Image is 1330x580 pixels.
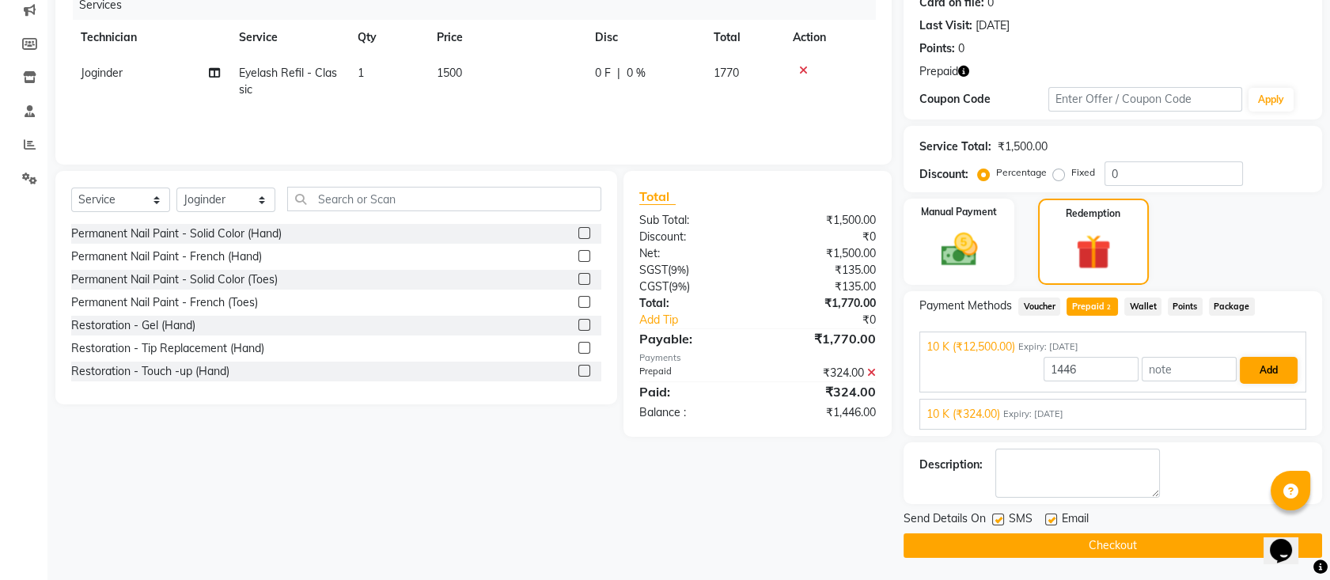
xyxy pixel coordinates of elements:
[71,363,229,380] div: Restoration - Touch -up (Hand)
[627,65,646,82] span: 0 %
[1065,230,1122,274] img: _gift.svg
[1209,298,1255,316] span: Package
[919,166,968,183] div: Discount:
[930,229,989,271] img: _cash.svg
[976,17,1010,34] div: [DATE]
[585,20,704,55] th: Disc
[81,66,123,80] span: Joginder
[758,212,889,229] div: ₹1,500.00
[627,229,758,245] div: Discount:
[926,406,1000,423] span: 10 K (₹324.00)
[627,279,758,295] div: ( )
[627,382,758,401] div: Paid:
[919,91,1048,108] div: Coupon Code
[672,280,687,293] span: 9%
[1168,298,1203,316] span: Points
[71,294,258,311] div: Permanent Nail Paint - French (Toes)
[639,351,876,365] div: Payments
[919,457,983,473] div: Description:
[617,65,620,82] span: |
[348,20,427,55] th: Qty
[1009,510,1033,530] span: SMS
[758,329,889,348] div: ₹1,770.00
[904,533,1322,558] button: Checkout
[639,279,669,294] span: CGST
[287,187,601,211] input: Search or Scan
[358,66,364,80] span: 1
[904,510,986,530] span: Send Details On
[1071,165,1095,180] label: Fixed
[1142,357,1237,381] input: note
[437,66,462,80] span: 1500
[595,65,611,82] span: 0 F
[921,205,997,219] label: Manual Payment
[627,329,758,348] div: Payable:
[671,263,686,276] span: 9%
[627,262,758,279] div: ( )
[758,404,889,421] div: ₹1,446.00
[919,40,955,57] div: Points:
[958,40,964,57] div: 0
[1067,298,1118,316] span: Prepaid
[71,248,262,265] div: Permanent Nail Paint - French (Hand)
[1062,510,1089,530] span: Email
[1105,303,1113,313] span: 2
[1003,408,1063,421] span: Expiry: [DATE]
[627,404,758,421] div: Balance :
[783,20,876,55] th: Action
[71,317,195,334] div: Restoration - Gel (Hand)
[704,20,783,55] th: Total
[1018,340,1078,354] span: Expiry: [DATE]
[239,66,337,97] span: Eyelash Refil - Classic
[758,382,889,401] div: ₹324.00
[919,17,972,34] div: Last Visit:
[627,295,758,312] div: Total:
[998,138,1048,155] div: ₹1,500.00
[758,365,889,381] div: ₹324.00
[627,212,758,229] div: Sub Total:
[71,271,278,288] div: Permanent Nail Paint - Solid Color (Toes)
[71,20,229,55] th: Technician
[627,245,758,262] div: Net:
[1264,517,1314,564] iframe: chat widget
[779,312,888,328] div: ₹0
[919,63,958,80] span: Prepaid
[639,188,676,205] span: Total
[714,66,739,80] span: 1770
[71,226,282,242] div: Permanent Nail Paint - Solid Color (Hand)
[1240,357,1298,384] button: Add
[1124,298,1161,316] span: Wallet
[919,138,991,155] div: Service Total:
[996,165,1047,180] label: Percentage
[627,312,779,328] a: Add Tip
[758,262,889,279] div: ₹135.00
[758,229,889,245] div: ₹0
[627,365,758,381] div: Prepaid
[427,20,585,55] th: Price
[758,245,889,262] div: ₹1,500.00
[919,298,1012,314] span: Payment Methods
[926,339,1015,355] span: 10 K (₹12,500.00)
[1044,357,1139,381] input: Amount
[1066,207,1120,221] label: Redemption
[1048,87,1241,112] input: Enter Offer / Coupon Code
[1249,88,1294,112] button: Apply
[639,263,668,277] span: SGST
[1018,298,1060,316] span: Voucher
[758,279,889,295] div: ₹135.00
[229,20,348,55] th: Service
[758,295,889,312] div: ₹1,770.00
[71,340,264,357] div: Restoration - Tip Replacement (Hand)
